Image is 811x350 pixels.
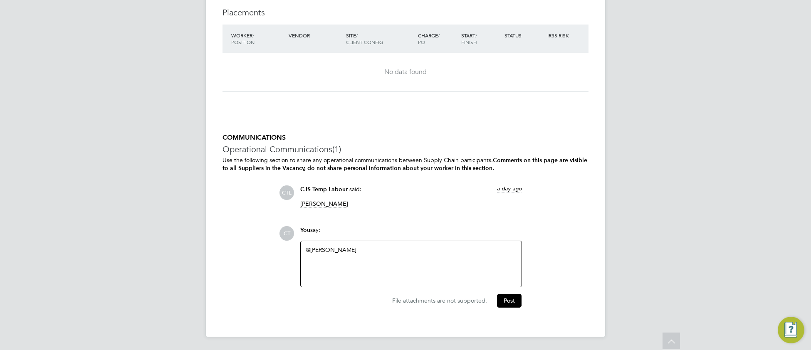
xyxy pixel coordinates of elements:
p: Use the following section to share any operational communications between Supply Chain participants. [223,156,588,172]
span: / Position [231,32,255,45]
span: CTL [279,185,294,200]
span: [PERSON_NAME] [300,200,348,208]
button: Engage Resource Center [778,317,804,343]
span: / PO [418,32,440,45]
div: Status [502,28,546,43]
div: Worker [229,28,287,49]
span: File attachments are not supported. [392,297,487,304]
div: Site [344,28,416,49]
div: ​ [306,246,517,282]
div: IR35 Risk [545,28,574,43]
span: / Client Config [346,32,383,45]
div: say: [300,226,522,241]
span: / Finish [461,32,477,45]
span: CJS Temp Labour [300,186,348,193]
h3: Placements [223,7,588,18]
span: said: [349,185,361,193]
div: No data found [231,68,580,76]
h3: Operational Communications [223,144,588,155]
h5: COMMUNICATIONS [223,133,588,142]
span: CT [279,226,294,241]
div: Start [459,28,502,49]
button: Post [497,294,522,307]
span: a day ago [497,185,522,192]
b: Comments on this page are visible to all Suppliers in the Vacancy, do not share personal informat... [223,157,587,172]
a: @[PERSON_NAME] [306,246,356,254]
div: Charge [416,28,459,49]
span: You [300,227,310,234]
div: Vendor [287,28,344,43]
span: (1) [332,144,341,155]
